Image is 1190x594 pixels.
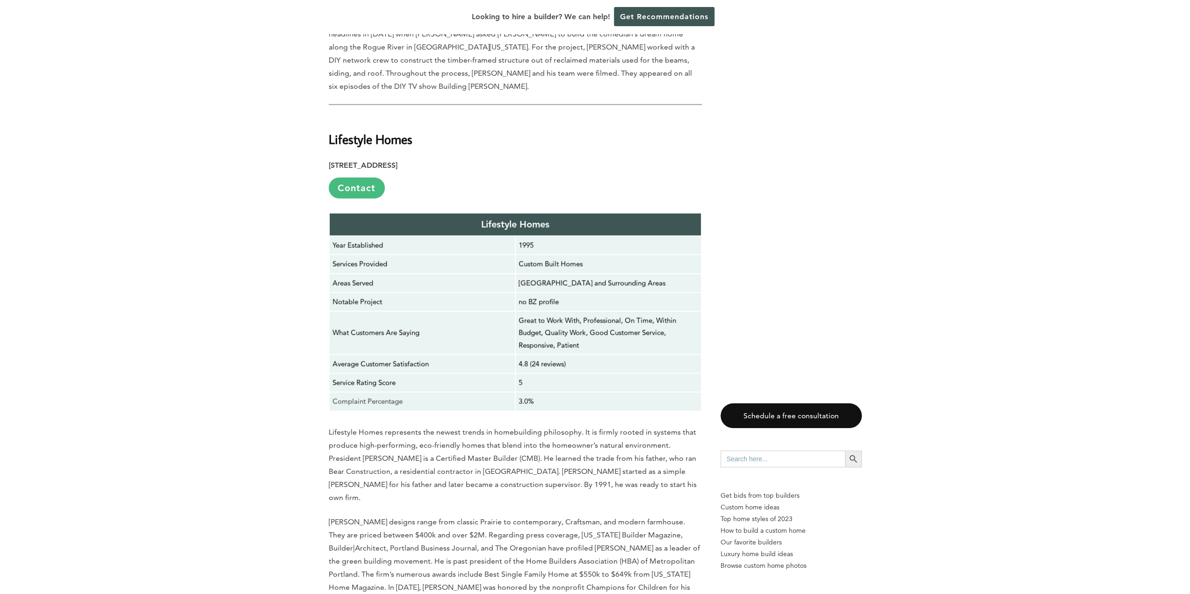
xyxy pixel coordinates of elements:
iframe: Drift Widget Chat Controller [1010,527,1179,583]
p: Custom Built Homes [519,258,698,270]
p: [GEOGRAPHIC_DATA] and Surrounding Areas [519,277,698,289]
p: 3.0% [519,395,698,408]
p: 1995 [519,239,698,251]
p: no BZ profile [519,296,698,308]
a: Schedule a free consultation [721,403,862,428]
p: Year Established [332,239,512,251]
strong: Lifestyle Homes [481,219,549,230]
a: How to build a custom home [721,525,862,537]
p: 4.8 (24 reviews) [519,358,698,370]
p: Great to Work With, Professional, On Time, Within Budget, Quality Work, Good Customer Service, Re... [519,315,698,351]
p: Get bids from top builders [721,490,862,501]
p: Complaint Percentage [332,395,512,408]
a: Our favorite builders [721,537,862,548]
a: Custom home ideas [721,501,862,513]
p: Notable Project [332,296,512,308]
a: Get Recommendations [614,7,714,26]
a: Browse custom home photos [721,560,862,572]
p: What Customers Are Saying [332,327,512,339]
a: Top home styles of 2023 [721,513,862,525]
input: Search here... [721,451,845,467]
a: Contact [329,178,385,199]
strong: [STREET_ADDRESS] [329,161,397,170]
p: Service Rating Score [332,377,512,389]
p: Lifestyle Homes represents the newest trends in homebuilding philosophy. It is firmly rooted in s... [329,426,702,504]
p: Average Customer Satisfaction [332,358,512,370]
svg: Search [848,454,858,464]
p: Among the best custom home builders in [US_STATE], [PERSON_NAME] Construction made national headl... [329,14,702,93]
p: Services Provided [332,258,512,270]
a: Luxury home build ideas [721,548,862,560]
p: Areas Served [332,277,512,289]
p: 5 [519,377,698,389]
strong: Lifestyle Homes [329,131,412,147]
